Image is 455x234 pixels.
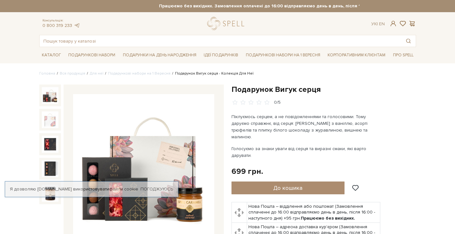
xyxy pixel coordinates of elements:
[273,184,302,191] span: До кошика
[247,202,380,223] td: Нова Пошта – відділення або поштомат (Замовлення сплаченні до 16:00 відправляємо день в день, піс...
[42,136,58,152] img: Подарунок Вигук серця
[325,50,388,61] a: Корпоративним клієнтам
[140,186,173,192] a: Погоджуюсь
[231,145,381,159] p: Голосуємо за знаки уваги від серця та виразні смаки, які варто дарувати.
[42,87,58,104] img: Подарунок Вигук серця
[40,35,401,47] input: Пошук товару у каталозі
[74,23,80,28] a: telegram
[274,100,281,106] div: 0/5
[42,19,80,23] span: Консультація:
[231,182,345,194] button: До кошика
[120,50,199,60] span: Подарунки на День народження
[401,35,416,47] button: Пошук товару у каталозі
[207,17,247,30] a: logo
[391,50,416,60] span: Про Spell
[201,50,241,60] span: Ідеї подарунків
[5,186,178,192] div: Я дозволяю [DOMAIN_NAME] використовувати
[42,160,58,177] img: Подарунок Вигук серця
[60,71,85,76] a: Вся продукція
[377,21,378,27] span: |
[39,50,64,60] span: Каталог
[171,71,254,77] li: Подарунок Вигук серця - Колекція Для Неї
[66,50,118,60] span: Подарункові набори
[371,21,385,27] div: Ук
[90,71,103,76] a: Для неї
[379,21,385,27] a: En
[231,85,416,94] h1: Подарунок Вигук серця
[109,186,138,192] a: файли cookie
[39,71,55,76] a: Головна
[231,113,381,140] p: Піклуємось серцем, а не повідомленнями та голосовими. Тому даруємо справжнє, від серця: [PERSON_N...
[301,215,355,221] b: Працюємо без вихідних.
[243,50,323,61] a: Подарункові набори на 1 Вересня
[42,111,58,128] img: Подарунок Вигук серця
[108,71,171,76] a: Подарункові набори на 1 Вересня
[42,23,72,28] a: 0 800 319 233
[231,166,263,176] div: 699 грн.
